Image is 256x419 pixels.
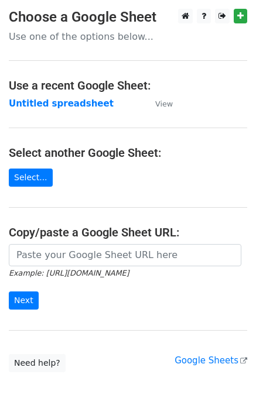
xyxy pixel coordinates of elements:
small: View [155,99,173,108]
a: Select... [9,169,53,187]
a: Untitled spreadsheet [9,98,114,109]
h4: Select another Google Sheet: [9,146,247,160]
a: Google Sheets [175,355,247,366]
small: Example: [URL][DOMAIN_NAME] [9,269,129,277]
input: Next [9,291,39,310]
input: Paste your Google Sheet URL here [9,244,241,266]
h4: Copy/paste a Google Sheet URL: [9,225,247,239]
a: Need help? [9,354,66,372]
h3: Choose a Google Sheet [9,9,247,26]
a: View [144,98,173,109]
p: Use one of the options below... [9,30,247,43]
h4: Use a recent Google Sheet: [9,78,247,92]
